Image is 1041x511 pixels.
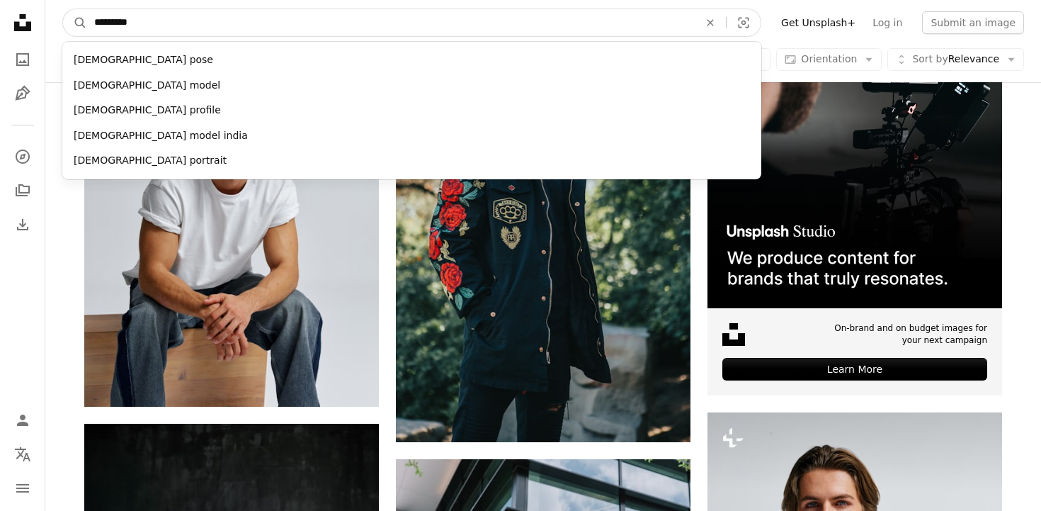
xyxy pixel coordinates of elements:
button: Menu [8,474,37,502]
a: Photos [8,45,37,74]
button: Orientation [776,48,882,71]
img: man standing and looking straight near trees [396,13,690,442]
a: Download History [8,210,37,239]
button: Visual search [727,9,761,36]
a: Collections [8,176,37,205]
a: A man sitting on top of a wooden bench [84,203,379,216]
form: Find visuals sitewide [62,9,761,37]
span: On-brand and on budget images for your next campaign [824,322,987,347]
a: Log in / Sign up [8,406,37,434]
button: Submit an image [922,11,1024,34]
img: file-1715652217532-464736461acbimage [707,13,1002,308]
button: Sort byRelevance [887,48,1024,71]
a: Illustrations [8,79,37,108]
a: Explore [8,142,37,171]
div: [DEMOGRAPHIC_DATA] pose [62,47,761,73]
div: [DEMOGRAPHIC_DATA] model [62,73,761,99]
button: Clear [695,9,726,36]
a: Log in [864,11,911,34]
button: Language [8,440,37,468]
div: [DEMOGRAPHIC_DATA] model india [62,123,761,149]
span: Orientation [801,53,857,64]
a: man standing and looking straight near trees [396,221,690,234]
span: Sort by [912,53,948,64]
div: Learn More [722,358,987,381]
img: file-1631678316303-ed18b8b5cb9cimage [722,323,745,346]
button: Search Unsplash [63,9,87,36]
span: Relevance [912,52,999,67]
a: On-brand and on budget images for your next campaignLearn More [707,13,1002,395]
div: [DEMOGRAPHIC_DATA] portrait [62,148,761,174]
img: A man sitting on top of a wooden bench [84,13,379,407]
a: Home — Unsplash [8,9,37,40]
div: [DEMOGRAPHIC_DATA] profile [62,98,761,123]
a: Get Unsplash+ [773,11,864,34]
